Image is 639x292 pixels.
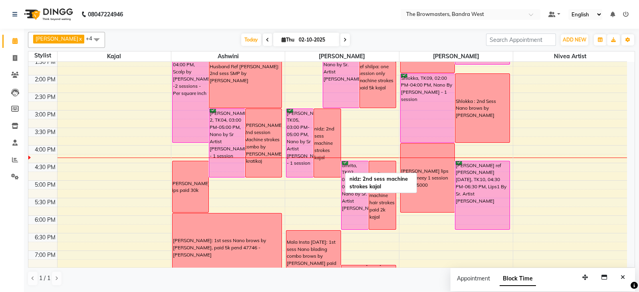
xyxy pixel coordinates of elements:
div: [PERSON_NAME]: 1st sess Nano brows by [PERSON_NAME], paid 5k pend 47746 - [PERSON_NAME] [173,237,281,258]
span: Block Time [500,272,536,286]
div: amrita mom: one sess machine hair strokes paid 2k kajal [369,170,395,220]
div: amrita, TK02, 04:30 PM-06:30 PM, Nano by Sr. Artist [PERSON_NAME] [341,161,368,229]
button: ADD NEW [561,34,588,45]
div: Shlokka : 2nd Sess Nano brows by [PERSON_NAME] [456,98,509,119]
div: 3:00 PM [33,110,57,119]
span: [PERSON_NAME] [36,36,78,42]
span: [PERSON_NAME] [285,51,399,61]
div: nidz: 2nd sess machine strokes kajal [349,175,413,191]
div: [PERSON_NAME], TK06, 01:00 PM-03:00 PM, Nano by Sr. Artist [PERSON_NAME] [323,39,359,108]
div: Stylist [28,51,57,60]
div: [PERSON_NAME] ref [PERSON_NAME] [DATE], TK10, 04:30 PM-06:30 PM, Lips1 By Sr. Artist [PERSON_NAME] [455,161,510,229]
span: Today [241,34,261,46]
span: ADD NEW [563,37,586,43]
div: [PERSON_NAME] ref shilpa: one session only machine strokes paid 5k kajal [358,56,397,91]
div: nidz: 2nd sess machine strokes kajal [314,125,340,161]
input: 2025-10-02 [296,34,336,46]
span: Ashwini [171,51,285,61]
span: Nivea Artist [513,51,627,61]
div: 4:30 PM [33,163,57,172]
div: 2:30 PM [33,93,57,101]
span: [PERSON_NAME] [399,51,513,61]
div: 6:30 PM [33,233,57,242]
span: +4 [86,35,98,41]
div: 2:00 PM [33,75,57,84]
div: 7:00 PM [33,251,57,259]
div: [PERSON_NAME] 2nd session Machine strokes combo by [PERSON_NAME](kratika) [244,122,283,164]
div: 4:00 PM [33,146,57,154]
span: Kajal [58,51,171,61]
input: Search Appointment [486,34,556,46]
div: Shlokka, TK09, 02:00 PM-04:00 PM, Nano By [PERSON_NAME] - 1 session [401,74,455,142]
div: Mala Insta [DATE]: 1st sess Nano blading combo brows by [PERSON_NAME] paid 5k - [PERSON_NAME] [287,239,340,274]
div: [PERSON_NAME], TK05, 03:00 PM-05:00 PM, Nano by Sr Artist [PERSON_NAME] - 1 session [286,109,313,177]
span: 1 / 1 [39,274,50,282]
img: logo [20,3,75,26]
a: x [78,36,82,42]
div: 3:30 PM [33,128,57,136]
div: 5:00 PM [33,181,57,189]
div: Husband Ref [PERSON_NAME]: 2nd sess SMP by [PERSON_NAME] [210,63,282,85]
span: Thu [280,37,296,43]
div: [PERSON_NAME] lips paid 30k [171,180,210,194]
b: 08047224946 [88,3,123,26]
div: 6:00 PM [33,216,57,224]
div: 5:30 PM [33,198,57,207]
div: Lily Insta [DATE], TK01, 01:00 PM-04:00 PM, Scalp by [PERSON_NAME] -2 sessions - Per square inch [173,39,208,142]
span: Appointment [457,275,490,282]
button: Close [617,271,629,284]
div: [PERSON_NAME] lips by ashmeey 1 session nivea 55000 [401,168,454,189]
div: 1:30 PM [33,58,57,66]
div: [PERSON_NAME] 2, TK04, 03:00 PM-05:00 PM, Nano by Sr Artist [PERSON_NAME] - 1 session [209,109,245,177]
